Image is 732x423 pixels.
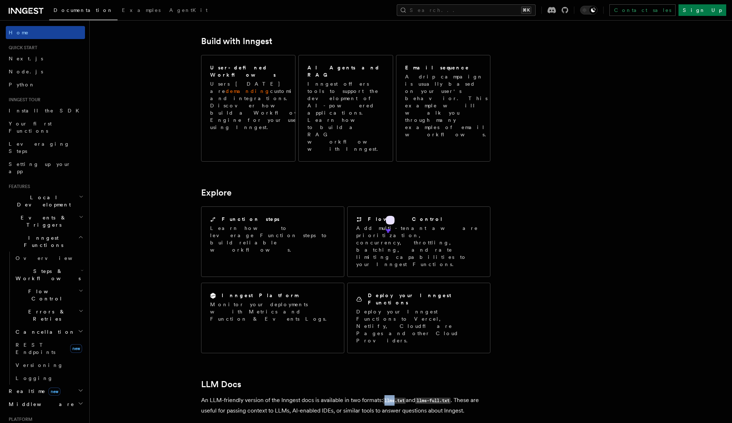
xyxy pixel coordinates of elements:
[210,64,324,78] h2: User-defined Workflows
[16,342,55,355] span: REST Endpoints
[6,194,79,208] span: Local Development
[13,359,85,372] a: Versioning
[6,26,85,39] a: Home
[6,252,85,385] div: Inngest Functions
[165,2,212,20] a: AgentKit
[356,308,481,344] p: Deploy your Inngest Functions to Vercel, Netlify, Cloudflare Pages and other Cloud Providers.
[13,338,85,359] a: REST Endpointsnew
[368,292,481,306] h2: Deploy your Inngest Functions
[70,344,82,353] span: new
[9,82,35,87] span: Python
[122,7,161,13] span: Examples
[307,64,385,78] h2: AI Agents and RAG
[405,64,469,71] h2: Email sequence
[9,29,29,36] span: Home
[6,214,79,228] span: Events & Triggers
[210,80,324,131] p: Users [DATE] are customization and integrations. Discover how to build a Workflow Engine for your...
[347,206,490,277] a: Flow ControlAdd multi-tenant aware prioritization, concurrency, throttling, batching, and rate li...
[13,265,85,285] button: Steps & Workflows
[298,55,393,162] a: AI Agents and RAGInngest offers tools to support the development of AI-powered applications. Lear...
[9,141,70,154] span: Leveraging Steps
[6,388,60,395] span: Realtime
[356,225,481,268] p: Add multi-tenant aware prioritization, concurrency, throttling, batching, and rate limiting capab...
[13,268,81,282] span: Steps & Workflows
[383,398,406,404] code: llms.txt
[13,305,85,325] button: Errors & Retries
[54,7,113,13] span: Documentation
[118,2,165,20] a: Examples
[201,188,231,198] a: Explore
[6,234,78,249] span: Inngest Functions
[201,379,241,389] a: LLM Docs
[415,398,451,404] code: llms-full.txt
[9,108,84,114] span: Install the SDK
[210,301,335,322] p: Monitor your deployments with Metrics and Function & Events Logs.
[521,7,531,14] kbd: ⌘K
[6,78,85,91] a: Python
[678,4,726,16] a: Sign Up
[397,4,536,16] button: Search...⌘K
[9,161,71,174] span: Setting up your app
[16,375,53,381] span: Logging
[13,288,78,302] span: Flow Control
[201,36,272,46] a: Build with Inngest
[6,401,75,408] span: Middleware
[6,191,85,211] button: Local Development
[13,308,78,322] span: Errors & Retries
[201,283,344,353] a: Inngest PlatformMonitor your deployments with Metrics and Function & Events Logs.
[396,55,490,162] a: Email sequenceA drip campaign is usually based on your user's behavior. This example will walk yo...
[6,137,85,158] a: Leveraging Steps
[6,211,85,231] button: Events & Triggers
[6,52,85,65] a: Next.js
[16,362,63,368] span: Versioning
[201,206,344,277] a: Function stepsLearn how to leverage Function steps to build reliable workflows.
[16,255,90,261] span: Overview
[13,328,75,336] span: Cancellation
[13,252,85,265] a: Overview
[6,65,85,78] a: Node.js
[405,73,490,138] p: A drip campaign is usually based on your user's behavior. This example will walk you through many...
[6,398,85,411] button: Middleware
[9,121,52,134] span: Your first Functions
[222,292,298,299] h2: Inngest Platform
[580,6,597,14] button: Toggle dark mode
[6,104,85,117] a: Install the SDK
[6,416,33,422] span: Platform
[6,231,85,252] button: Inngest Functions
[13,372,85,385] a: Logging
[13,285,85,305] button: Flow Control
[222,215,280,223] h2: Function steps
[201,395,490,416] p: An LLM-friendly version of the Inngest docs is available in two formats: and . These are useful f...
[169,7,208,13] span: AgentKit
[6,45,37,51] span: Quick start
[6,385,85,398] button: Realtimenew
[226,88,270,94] xt-mark: demanding
[210,225,335,253] p: Learn how to leverage Function steps to build reliable workflows.
[368,215,443,223] h2: Flow Control
[201,55,295,162] a: User-defined WorkflowsUsers [DATE] aredemandingcustomization and integrations. Discover how to bu...
[6,117,85,137] a: Your first Functions
[307,80,385,153] p: Inngest offers tools to support the development of AI-powered applications. Learn how to build a ...
[9,56,43,61] span: Next.js
[13,325,85,338] button: Cancellation
[6,97,41,103] span: Inngest tour
[49,2,118,20] a: Documentation
[6,158,85,178] a: Setting up your app
[609,4,676,16] a: Contact sales
[9,69,43,74] span: Node.js
[347,283,490,353] a: Deploy your Inngest FunctionsDeploy your Inngest Functions to Vercel, Netlify, Cloudflare Pages a...
[48,388,60,396] span: new
[6,184,30,189] span: Features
